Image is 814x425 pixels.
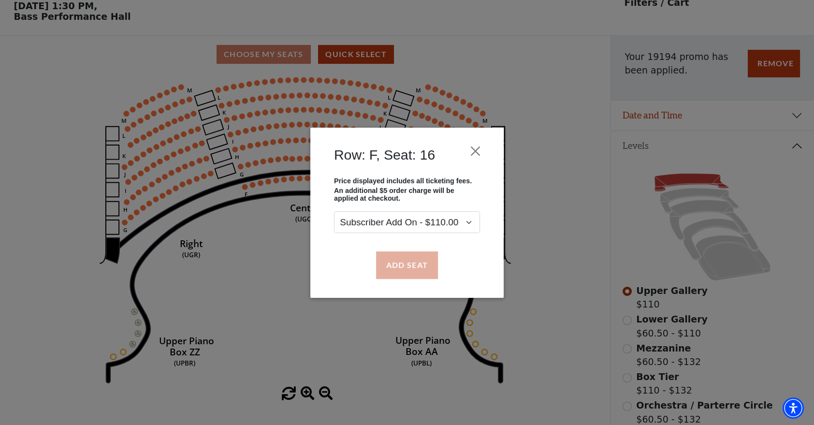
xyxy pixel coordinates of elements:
div: Accessibility Menu [783,397,804,419]
p: Price displayed includes all ticketing fees. [334,176,480,184]
button: Close [466,142,485,160]
p: An additional $5 order charge will be applied at checkout. [334,187,480,202]
button: Add Seat [376,251,438,278]
h4: Row: F, Seat: 16 [334,147,435,163]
